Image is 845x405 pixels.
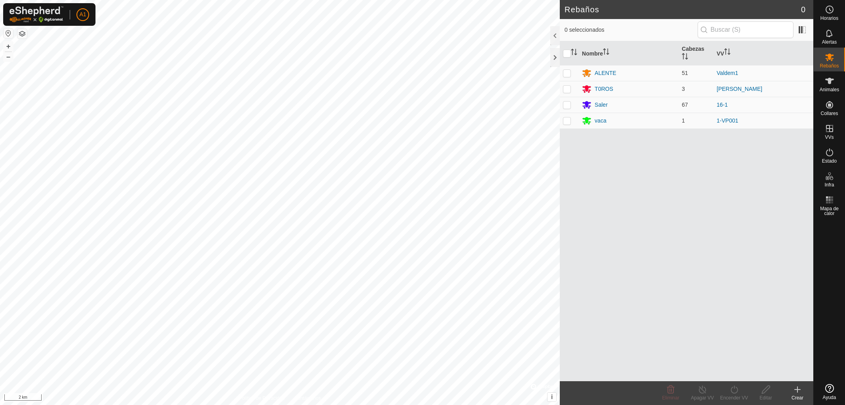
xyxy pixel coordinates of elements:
font: 0 seleccionados [565,27,604,33]
font: VVs [825,134,834,140]
font: Collares [820,111,838,116]
font: 51 [682,70,688,76]
font: Crear [792,395,803,401]
font: Política de Privacidad [239,395,284,401]
font: Contáctanos [294,395,321,401]
p-sorticon: Activar para ordenar [603,50,609,56]
font: Editar [759,395,772,401]
p-sorticon: Activar para ordenar [571,50,577,56]
a: 1-VP001 [717,117,738,124]
font: Apagar VV [691,395,714,401]
font: 3 [682,86,685,92]
a: Ayuda [814,381,845,403]
a: Política de Privacidad [239,395,284,402]
font: Mapa de calor [820,206,839,216]
font: ALENTE [595,70,616,76]
font: + [6,42,11,50]
button: i [547,393,556,401]
font: 1 [682,117,685,124]
font: Rebaños [820,63,839,69]
font: Nombre [582,50,603,56]
font: Rebaños [565,5,599,14]
font: Encender VV [720,395,748,401]
font: vaca [595,117,607,124]
button: Capas del Mapa [17,29,27,38]
font: Alertas [822,39,837,45]
font: T0ROS [595,86,613,92]
button: Restablecer mapa [4,29,13,38]
input: Buscar (S) [698,21,793,38]
a: 16-1 [717,102,728,108]
font: i [551,393,553,400]
font: Animales [820,87,839,92]
font: Horarios [820,15,838,21]
font: 0 [801,5,805,14]
a: Contáctanos [294,395,321,402]
font: – [6,52,10,61]
button: + [4,42,13,51]
font: Estado [822,158,837,164]
p-sorticon: Activar para ordenar [682,54,688,61]
button: – [4,52,13,61]
font: Saler [595,102,608,108]
font: Cabezas [682,46,704,52]
font: Eliminar [662,395,679,401]
img: Logotipo de Gallagher [10,6,63,23]
font: VV [717,50,724,56]
p-sorticon: Activar para ordenar [724,50,731,56]
a: [PERSON_NAME] [717,86,762,92]
font: Infra [824,182,834,188]
font: Ayuda [823,395,836,400]
font: 67 [682,102,688,108]
font: A1 [79,11,86,17]
a: Valdem1 [717,70,738,76]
